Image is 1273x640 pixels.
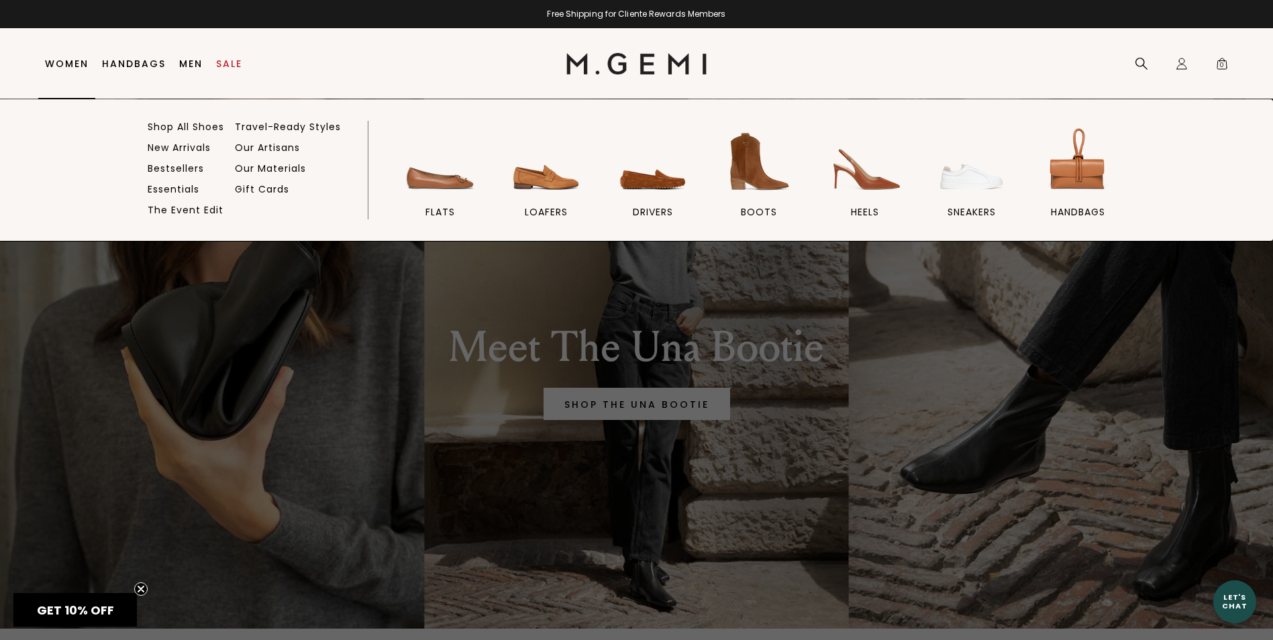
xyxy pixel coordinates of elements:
[216,58,242,69] a: Sale
[148,142,211,154] a: New Arrivals
[615,124,691,199] img: drivers
[817,124,913,241] a: heels
[499,124,594,241] a: loafers
[13,593,137,627] div: GET 10% OFFClose teaser
[948,206,996,218] span: sneakers
[924,124,1019,241] a: sneakers
[179,58,203,69] a: Men
[741,206,777,218] span: BOOTS
[633,206,673,218] span: drivers
[393,124,488,241] a: flats
[425,206,455,218] span: flats
[1051,206,1105,218] span: handbags
[711,124,807,241] a: BOOTS
[235,121,341,133] a: Travel-Ready Styles
[148,204,223,216] a: The Event Edit
[1213,593,1256,610] div: Let's Chat
[509,124,584,199] img: loafers
[148,121,224,133] a: Shop All Shoes
[1040,124,1115,199] img: handbags
[235,183,289,195] a: Gift Cards
[566,53,707,74] img: M.Gemi
[235,142,300,154] a: Our Artisans
[403,124,478,199] img: flats
[1215,60,1229,73] span: 0
[721,124,797,199] img: BOOTS
[851,206,879,218] span: heels
[45,58,89,69] a: Women
[148,183,199,195] a: Essentials
[605,124,700,241] a: drivers
[102,58,166,69] a: Handbags
[934,124,1009,199] img: sneakers
[134,582,148,596] button: Close teaser
[525,206,568,218] span: loafers
[148,162,204,174] a: Bestsellers
[235,162,306,174] a: Our Materials
[37,602,114,619] span: GET 10% OFF
[1030,124,1125,241] a: handbags
[827,124,903,199] img: heels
